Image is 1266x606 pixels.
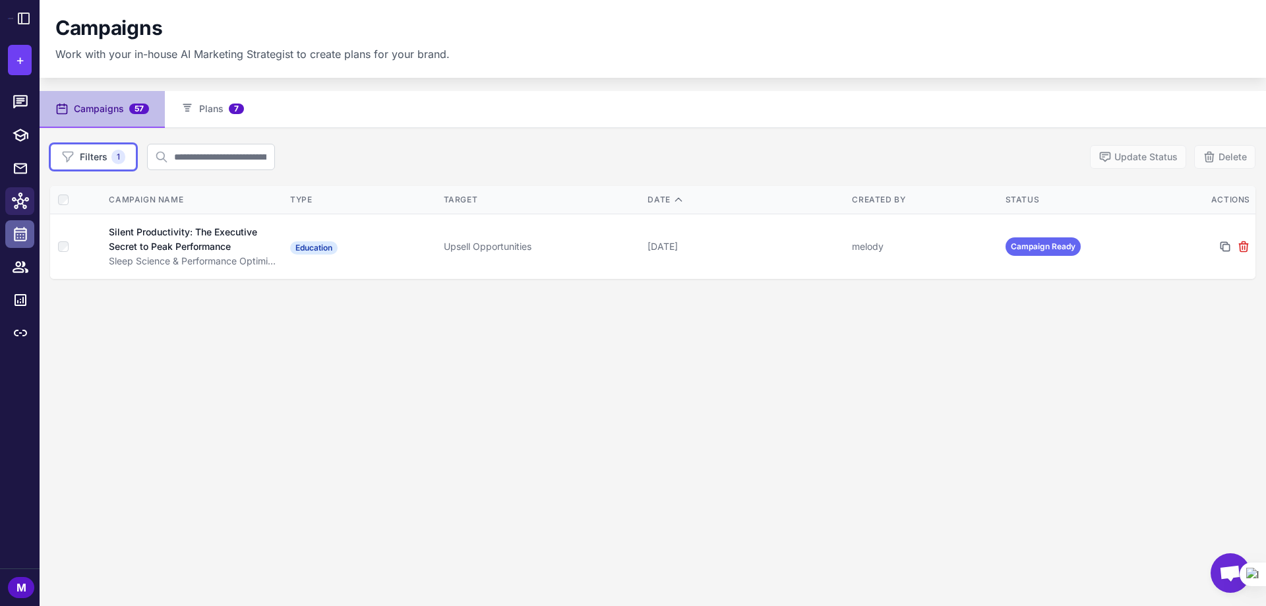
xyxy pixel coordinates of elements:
[1153,186,1255,214] th: Actions
[16,50,24,70] span: +
[129,104,149,114] span: 57
[165,91,260,128] button: Plans7
[109,254,277,268] div: Sleep Science & Performance Optimization Series
[648,239,841,254] div: [DATE]
[852,239,994,254] div: melody
[852,194,994,206] div: Created By
[55,46,450,62] p: Work with your in-house AI Marketing Strategist to create plans for your brand.
[1006,237,1081,256] span: Campaign Ready
[1090,145,1186,169] button: Update Status
[290,194,433,206] div: Type
[55,16,162,41] h1: Campaigns
[40,91,165,128] button: Campaigns57
[290,241,338,255] span: Education
[229,104,244,114] span: 7
[111,150,125,164] span: 1
[648,194,841,206] div: Date
[1006,194,1148,206] div: Status
[109,194,277,206] div: Campaign Name
[444,239,638,254] div: Upsell Opportunities
[1194,145,1255,169] button: Delete
[8,577,34,598] div: M
[444,194,638,206] div: Target
[1211,553,1250,593] div: Open chat
[50,144,136,170] button: Filters1
[8,45,32,75] button: +
[109,225,268,254] div: Silent Productivity: The Executive Secret to Peak Performance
